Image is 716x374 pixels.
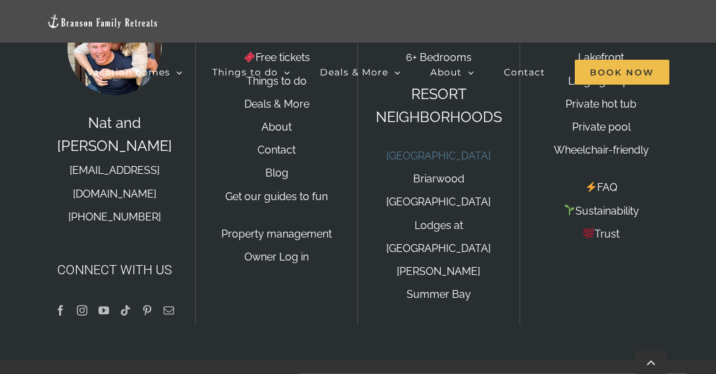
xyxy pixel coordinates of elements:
[265,167,288,179] a: Blog
[413,173,464,185] a: Briarwood
[47,14,158,28] img: Branson Family Retreats Logo
[87,51,669,94] nav: Main Menu Sticky
[70,164,160,199] a: [EMAIL_ADDRESS][DOMAIN_NAME]
[397,265,480,278] a: [PERSON_NAME]
[212,68,278,77] span: Things to do
[386,150,491,162] a: [GEOGRAPHIC_DATA]
[575,60,669,85] span: Book Now
[120,305,131,316] a: Tiktok
[583,228,594,238] img: 💯
[320,68,388,77] span: Deals & More
[386,219,491,255] a: Lodges at [GEOGRAPHIC_DATA]
[142,305,152,316] a: Pinterest
[257,144,296,156] a: Contact
[407,288,471,301] a: Summer Bay
[564,205,639,217] a: Sustainability
[99,305,109,316] a: YouTube
[583,228,619,240] a: Trust
[87,51,183,94] a: Vacation homes
[320,51,401,94] a: Deals & More
[430,68,462,77] span: About
[585,181,617,194] a: FAQ
[244,98,309,110] a: Deals & More
[504,68,545,77] span: Contact
[212,51,290,94] a: Things to do
[47,112,182,227] p: Nat and [PERSON_NAME]
[572,121,631,133] a: Private pool
[371,83,506,129] p: RESORT NEIGHBORHOODS
[575,51,669,94] a: Book Now
[554,144,649,156] a: Wheelchair-friendly
[221,228,332,240] a: Property management
[586,182,596,192] img: ⚡️
[430,51,474,94] a: About
[68,211,161,223] a: [PHONE_NUMBER]
[164,305,174,316] a: Mail
[87,68,170,77] span: Vacation homes
[386,196,491,208] a: [GEOGRAPHIC_DATA]
[564,205,575,215] img: 🌱
[244,251,309,263] a: Owner Log in
[261,121,292,133] a: About
[566,98,637,110] a: Private hot tub
[77,305,87,316] a: Instagram
[504,51,545,94] a: Contact
[225,190,328,203] a: Get our guides to fun
[55,305,66,316] a: Facebook
[47,260,182,280] h4: Connect with us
